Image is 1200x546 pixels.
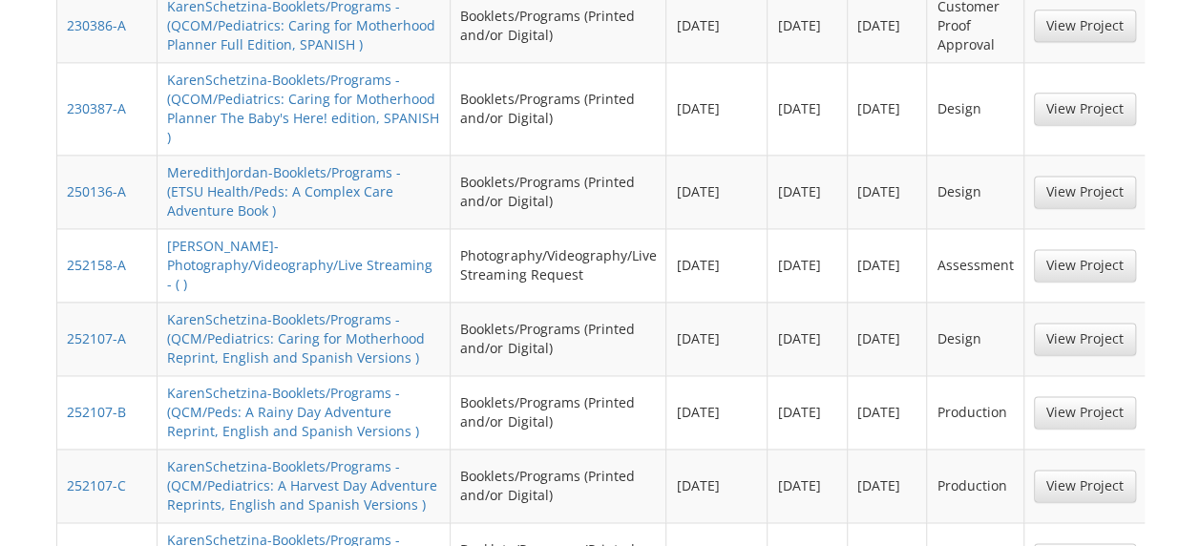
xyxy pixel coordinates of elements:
[451,449,666,522] td: Booklets/Programs (Printed and/or Digital)
[848,302,928,375] td: [DATE]
[451,155,666,228] td: Booklets/Programs (Printed and/or Digital)
[167,310,425,367] a: KarenSchetzina-Booklets/Programs - (QCM/Pediatrics: Caring for Motherhood Reprint, English and Sp...
[768,62,848,155] td: [DATE]
[768,375,848,449] td: [DATE]
[451,228,666,302] td: Photography/Videography/Live Streaming Request
[1034,470,1136,502] a: View Project
[451,302,666,375] td: Booklets/Programs (Printed and/or Digital)
[848,62,928,155] td: [DATE]
[768,155,848,228] td: [DATE]
[768,449,848,522] td: [DATE]
[67,16,126,34] a: 230386-A
[167,163,401,220] a: MeredithJordan-Booklets/Programs - (ETSU Health/Peds: A Complex Care Adventure Book )
[451,62,666,155] td: Booklets/Programs (Printed and/or Digital)
[927,155,1023,228] td: Design
[848,449,928,522] td: [DATE]
[927,302,1023,375] td: Design
[927,62,1023,155] td: Design
[666,228,768,302] td: [DATE]
[768,302,848,375] td: [DATE]
[67,329,126,347] a: 252107-A
[666,155,768,228] td: [DATE]
[848,375,928,449] td: [DATE]
[167,457,437,514] a: KarenSchetzina-Booklets/Programs - (QCM/Pediatrics: A Harvest Day Adventure Reprints, English and...
[848,228,928,302] td: [DATE]
[666,62,768,155] td: [DATE]
[927,228,1023,302] td: Assessment
[167,237,432,293] a: [PERSON_NAME]-Photography/Videography/Live Streaming - ( )
[1034,249,1136,282] a: View Project
[666,449,768,522] td: [DATE]
[1034,93,1136,125] a: View Project
[67,403,126,421] a: 252107-B
[1034,323,1136,355] a: View Project
[67,256,126,274] a: 252158-A
[927,375,1023,449] td: Production
[67,182,126,200] a: 250136-A
[67,476,126,494] a: 252107-C
[666,302,768,375] td: [DATE]
[666,375,768,449] td: [DATE]
[848,155,928,228] td: [DATE]
[167,71,439,146] a: KarenSchetzina-Booklets/Programs - (QCOM/Pediatrics: Caring for Motherhood Planner The Baby's Her...
[67,99,126,117] a: 230387-A
[927,449,1023,522] td: Production
[167,384,419,440] a: KarenSchetzina-Booklets/Programs - (QCM/Peds: A Rainy Day Adventure Reprint, English and Spanish ...
[451,375,666,449] td: Booklets/Programs (Printed and/or Digital)
[1034,176,1136,208] a: View Project
[768,228,848,302] td: [DATE]
[1034,10,1136,42] a: View Project
[1034,396,1136,429] a: View Project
